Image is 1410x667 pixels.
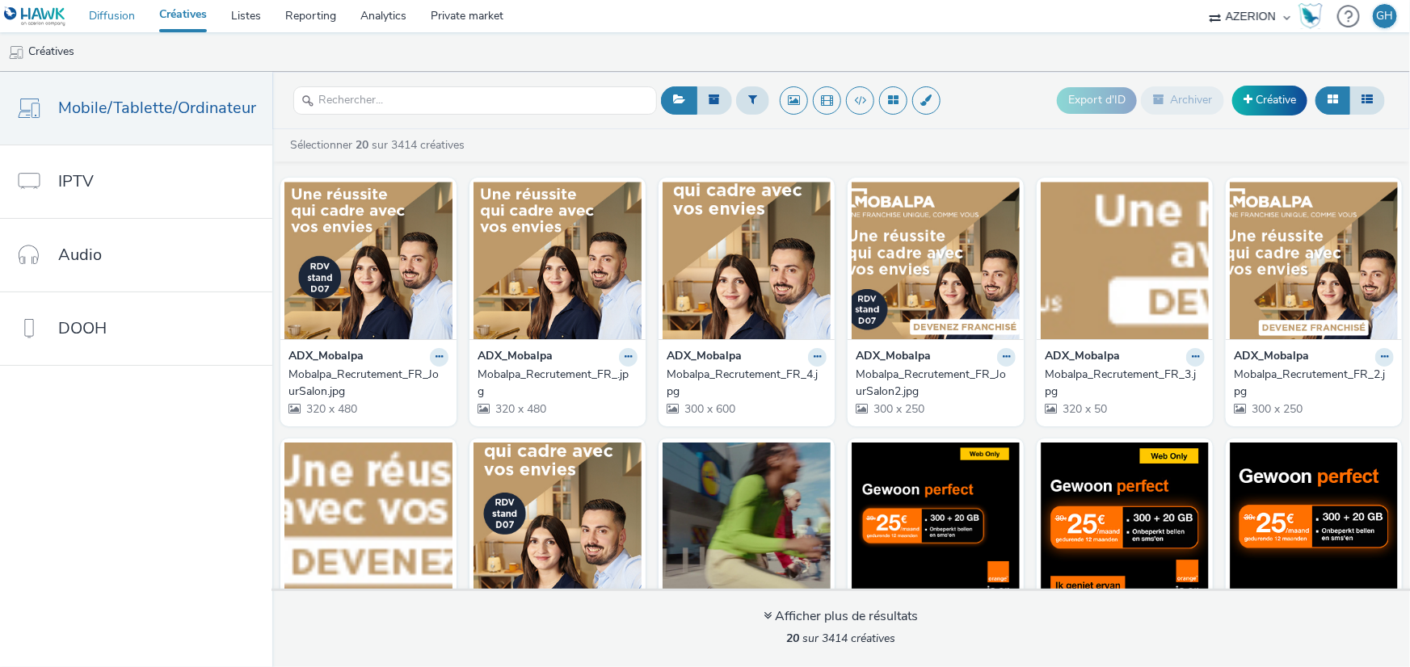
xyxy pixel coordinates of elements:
span: sur 3414 créatives [787,631,896,646]
img: Mobalpa_Recrutement_FR_JourSalon.jpg visual [284,182,452,339]
strong: 20 [356,137,368,153]
strong: ADX_Mobalpa [288,348,364,367]
strong: ADX_Mobalpa [478,348,553,367]
span: 320 x 480 [305,401,357,417]
div: Mobalpa_Recrutement_FR_3.jpg [1045,367,1198,400]
span: 300 x 250 [1250,401,1303,417]
img: ORAN2546_EXCLU_WEB_BANNER_UPDATE-03_300x300_NL.jpg visual [1041,443,1209,600]
img: Hawk Academy [1298,3,1323,29]
strong: ADX_Mobalpa [667,348,742,367]
strong: ADX_Mobalpa [1045,348,1120,367]
div: GH [1377,4,1394,28]
a: Sélectionner sur 3414 créatives [288,137,471,153]
a: Mobalpa_Recrutement_FR_JourSalon2.jpg [856,367,1016,400]
strong: 20 [787,631,800,646]
a: Mobalpa_Recrutement_FR_.jpg [478,367,638,400]
img: Mobalpa_Recrutement_FR_JourSalon3.jpg visual [284,443,452,600]
span: DOOH [58,317,107,340]
img: Mobalpa_Recrutement_FR_JourSalon2.jpg visual [852,182,1020,339]
button: Export d'ID [1057,87,1137,113]
span: 300 x 600 [683,401,735,417]
strong: ADX_Mobalpa [856,348,931,367]
img: undefined Logo [4,6,66,27]
span: IPTV [58,170,94,193]
div: Mobalpa_Recrutement_FR_4.jpg [667,367,820,400]
img: Mobalpa_Recrutement_FR_3.jpg visual [1041,182,1209,339]
a: Mobalpa_Recrutement_FR_JourSalon.jpg [288,367,448,400]
img: Mobalpa_Recrutement_FR_JourSalon4.jpg visual [474,443,642,600]
span: Audio [58,243,102,266]
strong: ADX_Mobalpa [1234,348,1309,367]
span: 300 x 250 [872,401,924,417]
img: ORAN2546_EXCLU_WEB_BANNER_UPDATE-03_1080x1080_NL.jpg visual [852,443,1020,600]
img: Lidl_BrandEquityCampaign_Instream_Sept25 visual [663,443,831,600]
input: Rechercher... [293,86,657,115]
div: Afficher plus de résultats [764,607,919,626]
button: Grille [1315,86,1350,114]
img: Mobalpa_Recrutement_FR_4.jpg visual [663,182,831,339]
a: Mobalpa_Recrutement_FR_3.jpg [1045,367,1205,400]
a: Créative [1232,86,1307,115]
span: 320 x 50 [1061,401,1107,417]
div: Mobalpa_Recrutement_FR_JourSalon2.jpg [856,367,1009,400]
span: Mobile/Tablette/Ordinateur [58,96,256,120]
img: mobile [8,44,24,61]
a: Mobalpa_Recrutement_FR_2.jpg [1234,367,1394,400]
button: Liste [1349,86,1385,114]
button: Archiver [1141,86,1224,114]
a: Hawk Academy [1298,3,1329,29]
span: 320 x 480 [494,401,546,417]
div: Mobalpa_Recrutement_FR_JourSalon.jpg [288,367,442,400]
div: Mobalpa_Recrutement_FR_.jpg [478,367,631,400]
img: Mobalpa_Recrutement_FR_.jpg visual [474,182,642,339]
img: ORAN2546_EXCLU_WEB_BANNER_UPDATE-03_320x480_NL.jpg visual [1230,443,1398,600]
img: Mobalpa_Recrutement_FR_2.jpg visual [1230,182,1398,339]
a: Mobalpa_Recrutement_FR_4.jpg [667,367,827,400]
div: Mobalpa_Recrutement_FR_2.jpg [1234,367,1387,400]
